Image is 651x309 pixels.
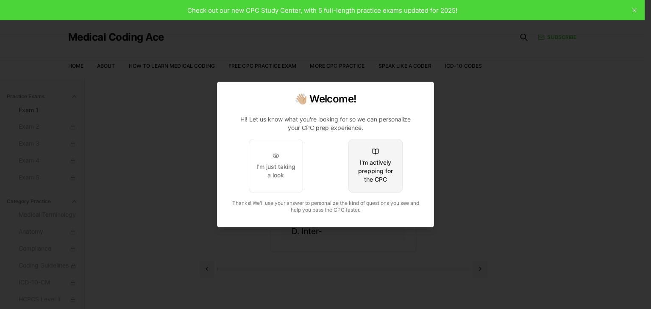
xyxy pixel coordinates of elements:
span: Thanks! We'll use your answer to personalize the kind of questions you see and help you pass the ... [232,200,419,213]
div: I'm actively prepping for the CPC [356,158,395,184]
p: Hi! Let us know what you're looking for so we can personalize your CPC prep experience. [234,115,417,132]
button: I'm actively prepping for the CPC [348,139,403,193]
button: I'm just taking a look [249,139,303,193]
div: I'm just taking a look [256,163,296,179]
h2: 👋🏼 Welcome! [228,92,423,106]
